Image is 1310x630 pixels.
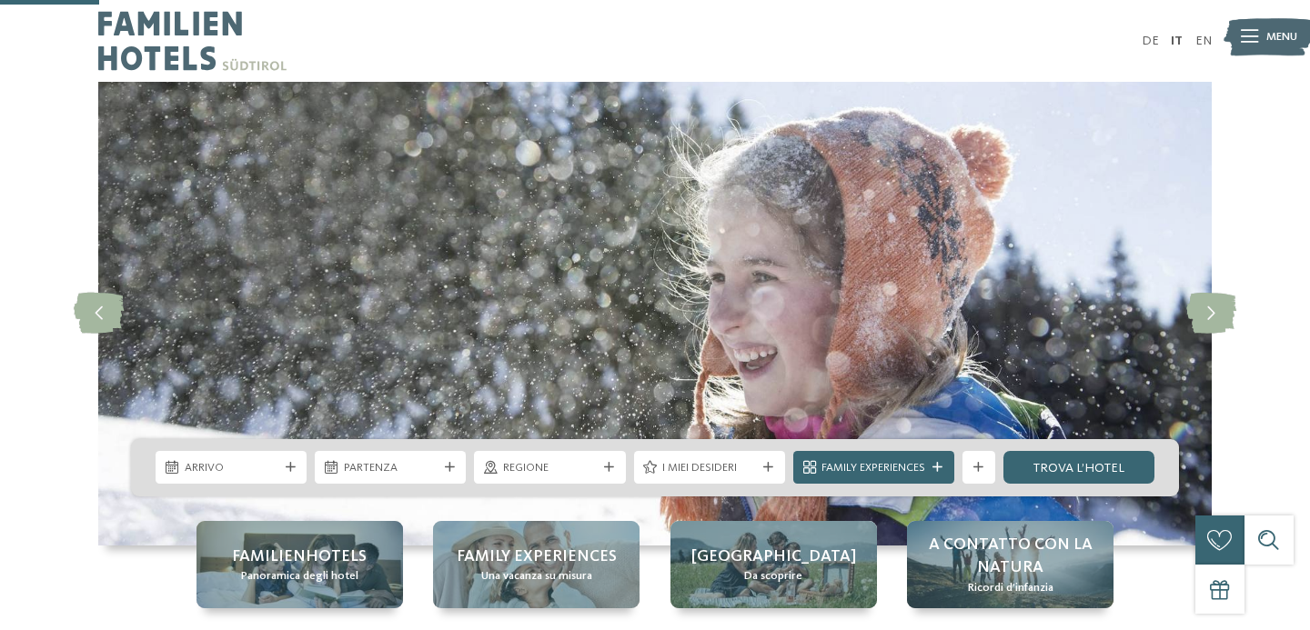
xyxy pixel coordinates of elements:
[968,580,1053,596] span: Ricordi d’infanzia
[196,521,403,608] a: Family hotel in montagna d’inverno: 10 consigli per voi Familienhotels Panoramica degli hotel
[670,521,877,608] a: Family hotel in montagna d’inverno: 10 consigli per voi [GEOGRAPHIC_DATA] Da scoprire
[185,460,278,476] span: Arrivo
[98,82,1212,545] img: Family hotel in montagna d’inverno: 10 consigli per voi
[662,460,756,476] span: I miei desideri
[1195,35,1212,47] a: EN
[744,568,802,585] span: Da scoprire
[923,534,1097,579] span: A contatto con la natura
[481,568,592,585] span: Una vacanza su misura
[344,460,438,476] span: Partenza
[503,460,597,476] span: Regione
[241,568,358,585] span: Panoramica degli hotel
[457,545,617,568] span: Family experiences
[433,521,640,608] a: Family hotel in montagna d’inverno: 10 consigli per voi Family experiences Una vacanza su misura
[1266,29,1297,45] span: Menu
[1171,35,1183,47] a: IT
[907,521,1113,608] a: Family hotel in montagna d’inverno: 10 consigli per voi A contatto con la natura Ricordi d’infanzia
[1142,35,1159,47] a: DE
[232,545,367,568] span: Familienhotels
[821,460,925,476] span: Family Experiences
[691,545,856,568] span: [GEOGRAPHIC_DATA]
[1003,451,1154,484] a: trova l’hotel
